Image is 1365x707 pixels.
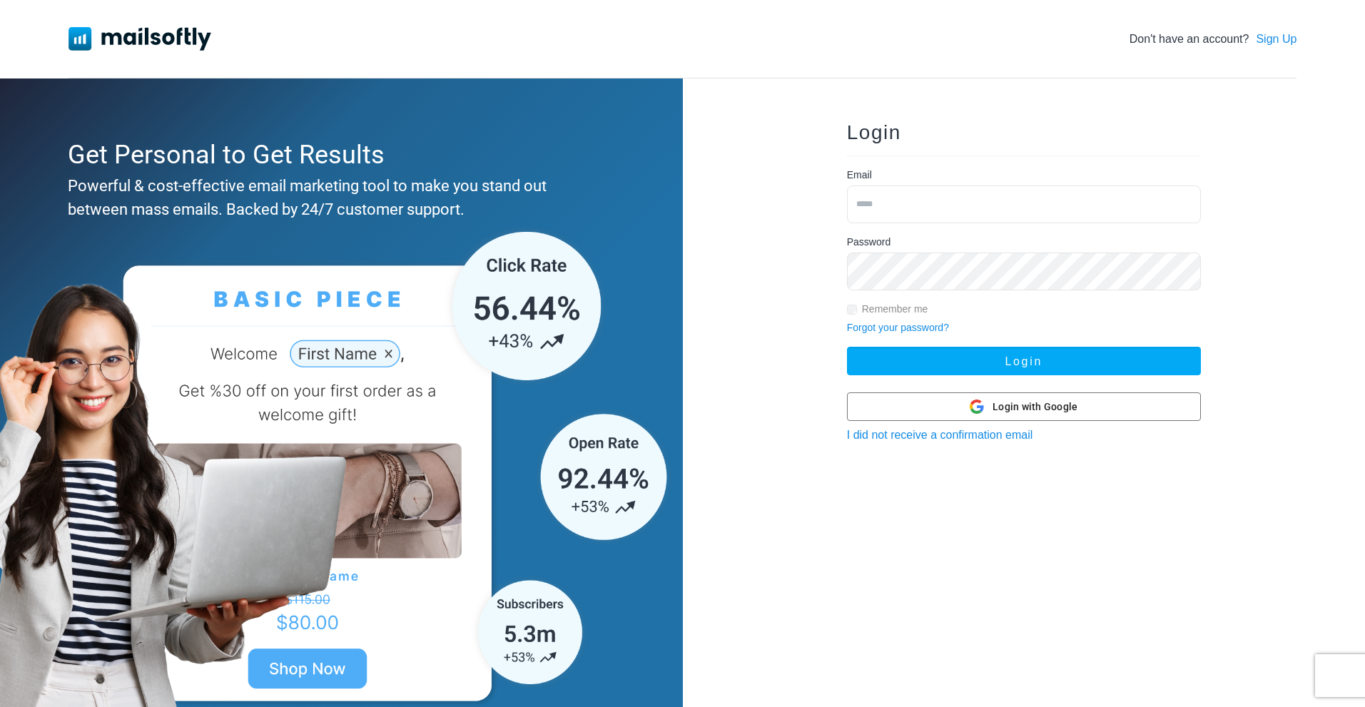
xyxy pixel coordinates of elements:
a: Sign Up [1256,31,1297,48]
a: I did not receive a confirmation email [847,429,1033,441]
div: Don't have an account? [1130,31,1297,48]
div: Get Personal to Get Results [68,136,608,174]
button: Login [847,347,1201,375]
span: Login [847,121,901,143]
img: Mailsoftly [68,27,211,50]
label: Email [847,168,872,183]
a: Forgot your password? [847,322,949,333]
span: Login with Google [993,400,1077,414]
label: Remember me [862,302,928,317]
label: Password [847,235,890,250]
div: Powerful & cost-effective email marketing tool to make you stand out between mass emails. Backed ... [68,174,608,221]
button: Login with Google [847,392,1201,421]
